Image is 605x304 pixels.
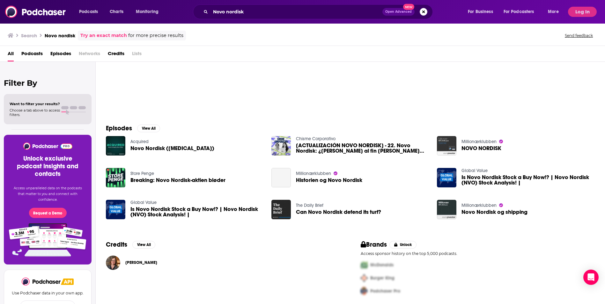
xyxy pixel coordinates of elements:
[106,241,155,249] a: CreditsView All
[29,208,67,218] button: Request a Demo
[7,223,89,257] img: Pro Features
[137,125,160,132] button: View All
[583,270,599,285] div: Open Intercom Messenger
[110,7,123,16] span: Charts
[361,241,387,249] h2: Brands
[125,260,157,265] span: [PERSON_NAME]
[106,124,132,132] h2: Episodes
[361,251,595,256] p: Access sponsor history on the top 5,000 podcasts.
[10,108,60,117] span: Choose a tab above to access filters.
[45,33,75,39] h3: Novo nordisk
[131,7,167,17] button: open menu
[468,7,493,16] span: For Business
[11,185,84,203] p: Access unparalleled data on the podcasts that matter to you and connect with confidence.
[130,139,149,144] a: Acquired
[563,33,595,38] button: Send feedback
[461,168,488,173] a: Global Value
[296,143,429,154] span: [ACTUALIZACIÓN NOVO NORDISK] - 22. Novo Nordisk: ¿[PERSON_NAME] al fin [PERSON_NAME] contra la ob...
[504,7,534,16] span: For Podcasters
[389,241,417,249] button: Unlock
[296,143,429,154] a: [ACTUALIZACIÓN NOVO NORDISK] - 22. Novo Nordisk: ¿Se ganó al fin la batalla contra la obesidad?
[296,177,362,183] a: Historien og Novo Nordisk
[75,7,106,17] button: open menu
[10,102,60,106] span: Want to filter your results?
[461,146,501,151] a: NOVO NORDISK
[403,4,415,10] span: New
[199,4,439,19] div: Search podcasts, credits, & more...
[568,7,597,17] button: Log In
[8,48,14,62] span: All
[106,241,127,249] h2: Credits
[358,258,370,271] img: First Pro Logo
[61,279,74,285] img: Podchaser API banner
[210,7,382,17] input: Search podcasts, credits, & more...
[296,136,336,141] a: Chisme Corporativo
[23,142,73,150] img: Podchaser - Follow, Share and Rate Podcasts
[370,288,400,294] span: Podchaser Pro
[79,48,100,62] span: Networks
[4,78,92,88] h2: Filter By
[543,7,567,17] button: open menu
[130,200,157,205] a: Global Value
[106,252,340,273] button: Dr. Becky CarlyleDr. Becky Carlyle
[106,256,120,270] a: Dr. Becky Carlyle
[382,8,415,16] button: Open AdvancedNew
[106,136,125,156] img: Novo Nordisk (Ozempic)
[463,7,501,17] button: open menu
[132,241,155,249] button: View All
[21,48,43,62] a: Podcasts
[106,124,160,132] a: EpisodesView All
[437,168,456,187] img: Is Novo Nordisk Stock a Buy Now!? | Novo Nordisk (NVO) Stock Analysis! |
[12,291,84,295] p: Use Podchaser data in your own app.
[128,32,183,39] span: for more precise results
[499,7,543,17] button: open menu
[271,200,291,219] img: Can Novo Nordisk defend its turf?
[358,271,370,285] img: Second Pro Logo
[80,32,127,39] a: Try an exact match
[11,155,84,178] h3: Unlock exclusive podcast insights and contacts
[130,146,214,151] a: Novo Nordisk (Ozempic)
[548,7,559,16] span: More
[130,171,154,176] a: Store Penge
[130,177,225,183] span: Breaking: Novo Nordisk-aktien bløder
[130,206,264,217] a: Is Novo Nordisk Stock a Buy Now!? | Novo Nordisk (NVO) Stock Analysis! |
[106,168,125,187] img: Breaking: Novo Nordisk-aktien bløder
[385,10,412,13] span: Open Advanced
[79,7,98,16] span: Podcasts
[50,48,71,62] a: Episodes
[370,262,394,268] span: McDonalds
[106,200,125,219] img: Is Novo Nordisk Stock a Buy Now!? | Novo Nordisk (NVO) Stock Analysis! |
[296,209,381,215] a: Can Novo Nordisk defend its turf?
[461,209,528,215] a: Novo Nordisk og shipping
[461,175,595,185] a: Is Novo Nordisk Stock a Buy Now!? | Novo Nordisk (NVO) Stock Analysis! |
[5,6,66,18] img: Podchaser - Follow, Share and Rate Podcasts
[130,146,214,151] span: Novo Nordisk ([MEDICAL_DATA])
[125,260,157,265] a: Dr. Becky Carlyle
[271,168,291,187] a: Historien og Novo Nordisk
[461,139,497,144] a: Millionærklubben
[296,203,323,208] a: The Daily Brief
[271,136,291,156] img: [ACTUALIZACIÓN NOVO NORDISK] - 22. Novo Nordisk: ¿Se ganó al fin la batalla contra la obesidad?
[461,203,497,208] a: Millionærklubben
[437,200,456,219] img: Novo Nordisk og shipping
[132,48,142,62] span: Lists
[22,278,61,286] img: Podchaser - Follow, Share and Rate Podcasts
[437,136,456,156] img: NOVO NORDISK
[108,48,124,62] a: Credits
